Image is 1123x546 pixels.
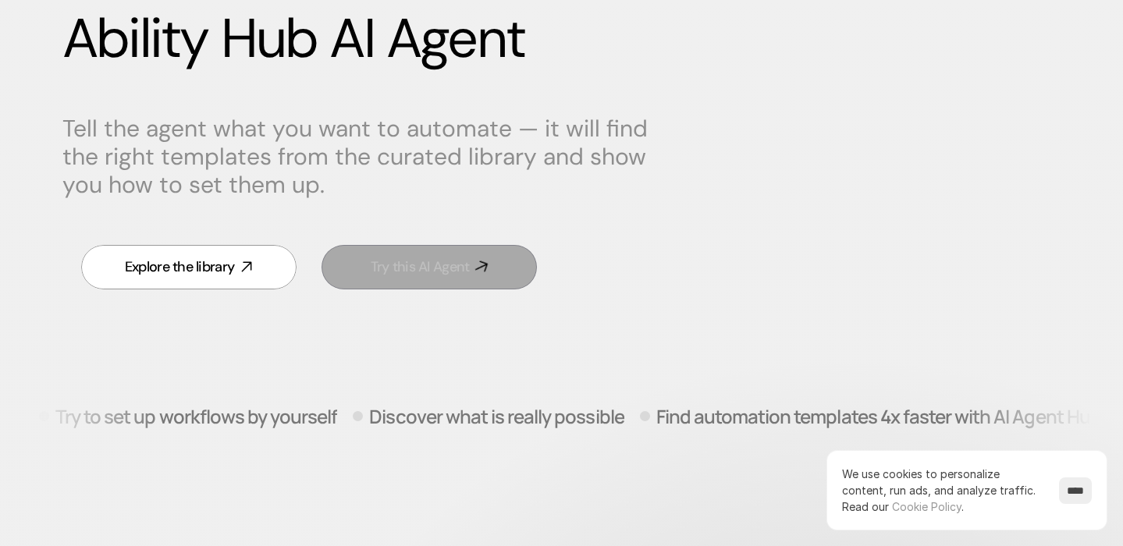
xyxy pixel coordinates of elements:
[892,500,961,513] a: Cookie Policy
[53,406,335,425] p: Try to set up workflows by yourself
[62,6,1061,72] h1: Ability Hub AI Agent
[842,466,1043,515] p: We use cookies to personalize content, run ads, and analyze traffic.
[322,245,537,289] a: Try this AI Agent
[368,406,622,425] p: Discover what is really possible
[654,406,1099,425] p: Find automation templates 4x faster with AI Agent Hub
[125,257,234,277] div: Explore the library
[842,500,964,513] span: Read our .
[81,245,297,289] a: Explore the library
[62,115,656,199] p: Tell the agent what you want to automate — it will find the right templates from the curated libr...
[371,257,470,277] div: Try this AI Agent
